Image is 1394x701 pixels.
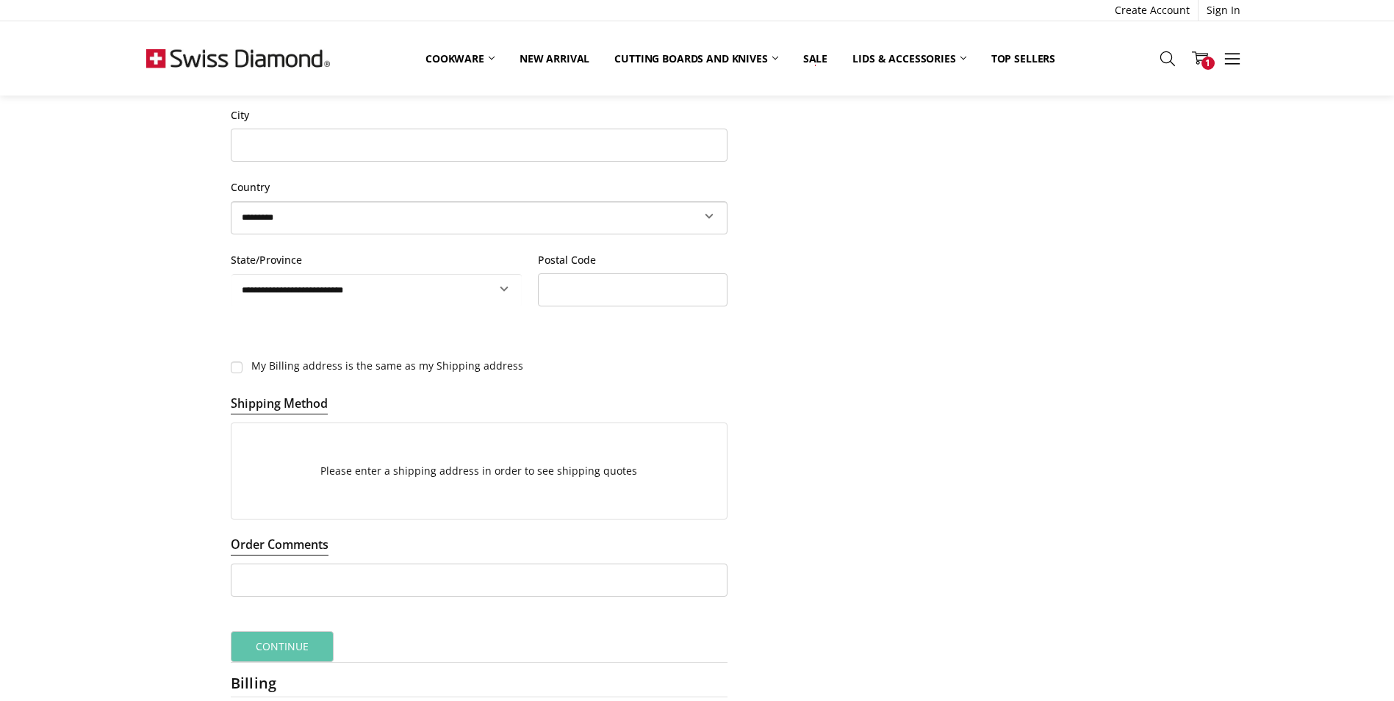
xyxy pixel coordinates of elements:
label: Postal Code [538,252,727,268]
span: 1 [1201,57,1215,70]
a: New arrival [507,43,602,74]
label: City [231,107,728,123]
label: State/Province [231,252,523,268]
h2: Billing [231,674,323,692]
p: Please enter a shipping address in order to see shipping quotes [231,456,727,486]
a: Lids & Accessories [840,43,978,74]
legend: Shipping Method [231,395,328,414]
a: Top Sellers [979,43,1068,74]
a: 1 [1184,40,1216,76]
a: Sale [791,43,840,74]
a: Cutting boards and knives [602,43,791,74]
a: Cookware [413,43,507,74]
legend: Order Comments [231,536,328,556]
label: Country [231,179,728,195]
label: My Billing address is the same as my Shipping address [231,359,728,373]
img: Free Shipping On Every Order [146,21,330,95]
button: Continue [231,631,334,662]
